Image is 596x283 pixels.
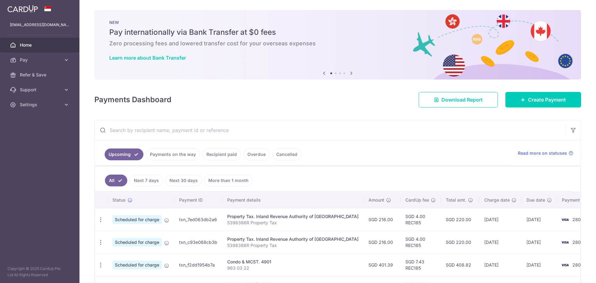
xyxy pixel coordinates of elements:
[521,253,557,276] td: [DATE]
[446,197,466,203] span: Total amt.
[222,192,363,208] th: Payment details
[7,5,38,12] img: CardUp
[479,208,521,231] td: [DATE]
[95,120,566,140] input: Search by recipient name, payment id or reference
[227,213,359,220] div: Property Tax. Inland Revenue Authority of [GEOGRAPHIC_DATA]
[94,10,581,80] img: Bank transfer banner
[20,72,61,78] span: Refer & Save
[202,148,241,160] a: Recipient paid
[109,20,566,25] p: NEW
[518,150,573,156] a: Read more on statuses
[441,253,479,276] td: SGD 408.82
[405,197,429,203] span: CardUp fee
[559,239,571,246] img: Bank Card
[204,175,253,186] a: More than 1 month
[109,55,186,61] a: Learn more about Bank Transfer
[112,238,162,247] span: Scheduled for charge
[109,27,566,37] h5: Pay internationally via Bank Transfer at $0 fees
[572,262,583,267] span: 2801
[518,150,567,156] span: Read more on statuses
[484,197,510,203] span: Charge date
[227,242,359,249] p: 5398386R Property Tax
[479,231,521,253] td: [DATE]
[441,208,479,231] td: SGD 220.00
[227,220,359,226] p: 5398386R Property Tax
[505,92,581,107] a: Create Payment
[165,175,202,186] a: Next 30 days
[146,148,200,160] a: Payments on the way
[20,87,61,93] span: Support
[20,57,61,63] span: Pay
[521,231,557,253] td: [DATE]
[243,148,270,160] a: Overdue
[174,208,222,231] td: txn_7ed063db2a6
[559,216,571,223] img: Bank Card
[105,175,127,186] a: All
[109,40,566,47] h6: Zero processing fees and lowered transfer cost for your overseas expenses
[174,231,222,253] td: txn_c93e068cb3b
[559,261,571,269] img: Bank Card
[521,208,557,231] td: [DATE]
[528,96,566,103] span: Create Payment
[112,261,162,269] span: Scheduled for charge
[94,94,171,105] h4: Payments Dashboard
[572,217,583,222] span: 2801
[130,175,163,186] a: Next 7 days
[227,236,359,242] div: Property Tax. Inland Revenue Authority of [GEOGRAPHIC_DATA]
[479,253,521,276] td: [DATE]
[174,192,222,208] th: Payment ID
[572,240,583,245] span: 2801
[20,42,61,48] span: Home
[419,92,498,107] a: Download Report
[363,208,400,231] td: SGD 216.00
[272,148,301,160] a: Cancelled
[400,231,441,253] td: SGD 4.00 REC185
[10,22,70,28] p: [EMAIL_ADDRESS][DOMAIN_NAME]
[363,231,400,253] td: SGD 216.00
[112,215,162,224] span: Scheduled for charge
[20,102,61,108] span: Settings
[174,253,222,276] td: txn_f2dd1954b7a
[227,265,359,271] p: 963 03 22
[363,253,400,276] td: SGD 401.39
[105,148,143,160] a: Upcoming
[368,197,384,203] span: Amount
[400,208,441,231] td: SGD 4.00 REC185
[112,197,126,203] span: Status
[227,259,359,265] div: Condo & MCST. 4901
[441,96,483,103] span: Download Report
[526,197,545,203] span: Due date
[400,253,441,276] td: SGD 7.43 REC185
[441,231,479,253] td: SGD 220.00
